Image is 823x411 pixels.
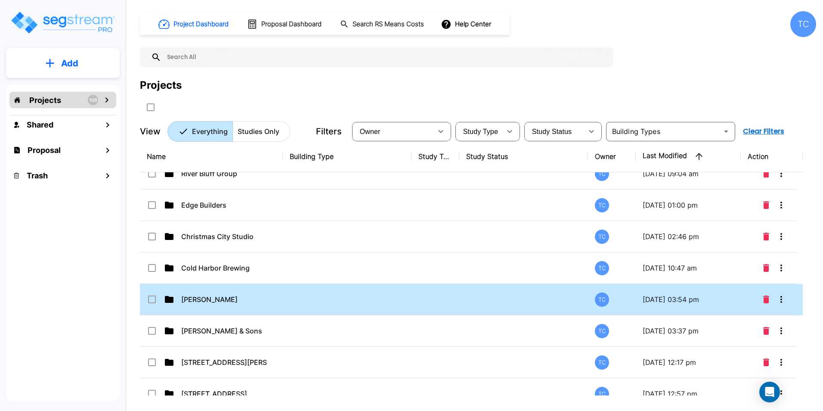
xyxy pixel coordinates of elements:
[167,121,233,142] button: Everything
[439,16,495,32] button: Help Center
[457,119,501,143] div: Select
[27,170,48,181] h1: Trash
[463,128,498,135] span: Study Type
[773,354,790,371] button: More-Options
[140,78,182,93] div: Projects
[773,322,790,339] button: More-Options
[181,357,267,367] p: [STREET_ADDRESS][PERSON_NAME]
[161,47,609,67] input: Search All
[173,19,229,29] h1: Project Dashboard
[459,141,588,172] th: Study Status
[192,126,228,137] p: Everything
[595,230,609,244] div: TC
[643,326,734,336] p: [DATE] 03:37 pm
[760,291,773,308] button: Delete
[61,57,78,70] p: Add
[181,389,267,399] p: [STREET_ADDRESS]
[773,259,790,277] button: More-Options
[739,123,788,140] button: Clear Filters
[595,387,609,401] div: TC
[140,141,283,172] th: Name
[643,263,734,273] p: [DATE] 10:47 am
[643,389,734,399] p: [DATE] 12:57 pm
[588,141,636,172] th: Owner
[643,294,734,305] p: [DATE] 03:54 pm
[760,228,773,245] button: Delete
[609,125,718,137] input: Building Types
[181,263,267,273] p: Cold Harbor Brewing
[232,121,290,142] button: Studies Only
[526,119,583,143] div: Select
[155,15,233,34] button: Project Dashboard
[181,326,267,336] p: [PERSON_NAME] & Sons
[6,51,120,76] button: Add
[244,15,326,33] button: Proposal Dashboard
[353,19,424,29] h1: Search RS Means Costs
[261,19,322,29] h1: Proposal Dashboard
[760,259,773,277] button: Delete
[411,141,459,172] th: Study Type
[595,324,609,338] div: TC
[238,126,279,137] p: Studies Only
[142,99,159,116] button: SelectAll
[790,11,816,37] div: TC
[595,355,609,370] div: TC
[760,196,773,214] button: Delete
[773,196,790,214] button: More-Options
[643,168,734,179] p: [DATE] 09:04 am
[167,121,290,142] div: Platform
[27,119,53,131] h1: Shared
[773,165,790,182] button: More-Options
[759,382,780,402] div: Open Intercom Messenger
[636,141,741,172] th: Last Modified
[773,228,790,245] button: More-Options
[29,94,61,106] p: Projects
[720,125,732,137] button: Open
[181,168,267,179] p: River Bluff Group
[181,294,267,305] p: [PERSON_NAME]
[595,293,609,307] div: TC
[89,97,97,104] p: 108
[643,231,734,242] p: [DATE] 02:46 pm
[595,261,609,275] div: TC
[760,354,773,371] button: Delete
[360,128,381,135] span: Owner
[181,231,267,242] p: Christmas City Studio
[741,141,803,172] th: Action
[532,128,572,135] span: Study Status
[760,322,773,339] button: Delete
[643,357,734,367] p: [DATE] 12:17 pm
[595,198,609,212] div: TC
[354,119,432,143] div: Select
[140,125,161,138] p: View
[643,200,734,210] p: [DATE] 01:00 pm
[773,291,790,308] button: More-Options
[10,10,115,35] img: Logo
[181,200,267,210] p: Edge Builders
[595,167,609,181] div: TC
[337,16,429,33] button: Search RS Means Costs
[760,165,773,182] button: Delete
[28,144,61,156] h1: Proposal
[283,141,411,172] th: Building Type
[316,125,342,138] p: Filters
[773,385,790,402] button: More-Options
